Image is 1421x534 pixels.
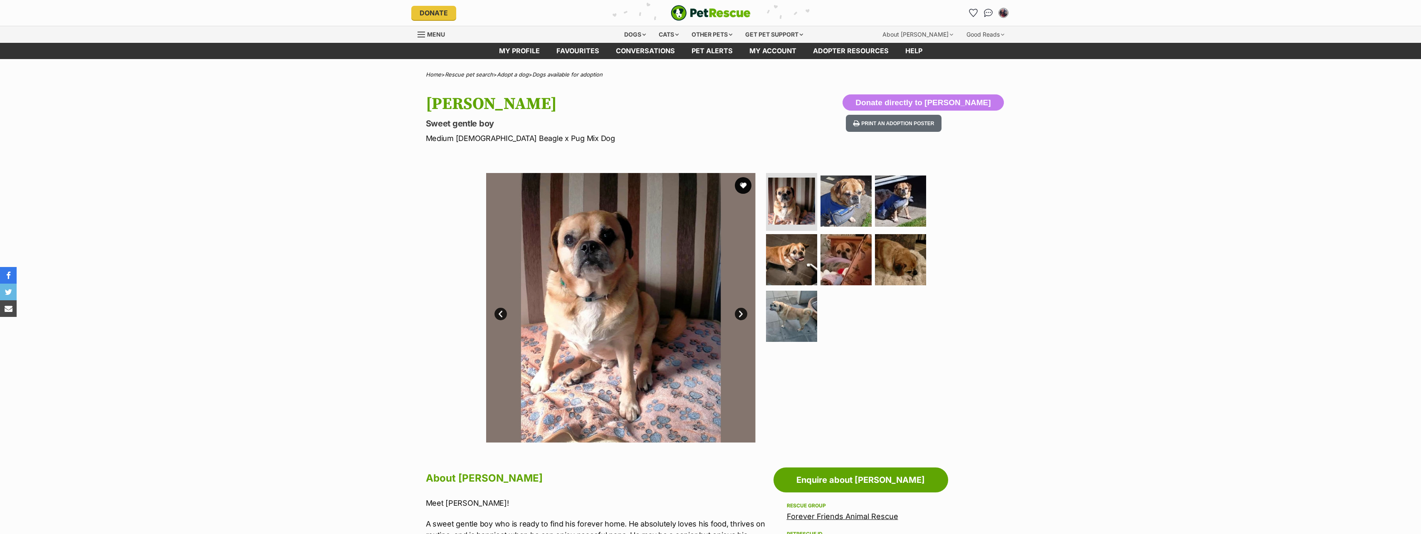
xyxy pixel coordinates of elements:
[805,43,897,59] a: Adopter resources
[875,176,926,227] img: Photo of Vinnie
[548,43,608,59] a: Favourites
[739,26,809,43] div: Get pet support
[445,71,493,78] a: Rescue pet search
[418,26,451,41] a: Menu
[426,71,441,78] a: Home
[967,6,1010,20] ul: Account quick links
[755,173,1025,443] img: Photo of Vinnie
[768,178,815,225] img: Photo of Vinnie
[997,6,1010,20] button: My account
[999,9,1008,17] img: Nina lenk profile pic
[897,43,931,59] a: Help
[497,71,529,78] a: Adopt a dog
[787,512,898,521] a: Forever Friends Animal Rescue
[411,6,456,20] a: Donate
[671,5,751,21] a: PetRescue
[766,291,817,342] img: Photo of Vinnie
[877,26,959,43] div: About [PERSON_NAME]
[735,308,747,320] a: Next
[426,497,769,509] p: Meet [PERSON_NAME]!
[426,118,778,129] p: Sweet gentle boy
[820,234,872,285] img: Photo of Vinnie
[774,467,948,492] a: Enquire about [PERSON_NAME]
[683,43,741,59] a: Pet alerts
[671,5,751,21] img: logo-e224e6f780fb5917bec1dbf3a21bbac754714ae5b6737aabdf751b685950b380.svg
[653,26,685,43] div: Cats
[494,308,507,320] a: Prev
[820,176,872,227] img: Photo of Vinnie
[618,26,652,43] div: Dogs
[426,469,769,487] h2: About [PERSON_NAME]
[875,234,926,285] img: Photo of Vinnie
[491,43,548,59] a: My profile
[843,94,1003,111] button: Donate directly to [PERSON_NAME]
[427,31,445,38] span: Menu
[741,43,805,59] a: My account
[787,502,935,509] div: Rescue group
[967,6,980,20] a: Favourites
[846,115,942,132] button: Print an adoption poster
[735,177,751,194] button: favourite
[608,43,683,59] a: conversations
[426,94,778,114] h1: [PERSON_NAME]
[426,133,778,144] p: Medium [DEMOGRAPHIC_DATA] Beagle x Pug Mix Dog
[405,72,1016,78] div: > > >
[686,26,738,43] div: Other pets
[961,26,1010,43] div: Good Reads
[982,6,995,20] a: Conversations
[984,9,993,17] img: chat-41dd97257d64d25036548639549fe6c8038ab92f7586957e7f3b1b290dea8141.svg
[766,234,817,285] img: Photo of Vinnie
[532,71,603,78] a: Dogs available for adoption
[486,173,756,443] img: Photo of Vinnie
